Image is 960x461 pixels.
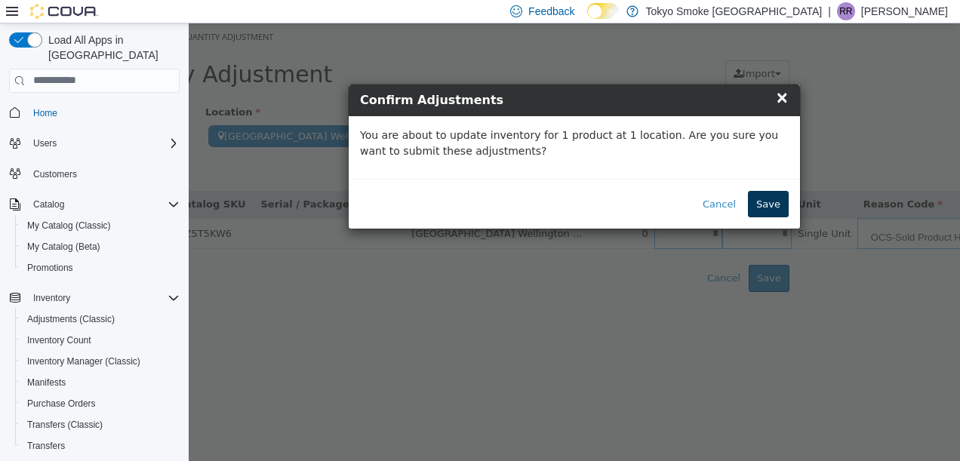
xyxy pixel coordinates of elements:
[27,334,91,346] span: Inventory Count
[33,168,77,180] span: Customers
[587,3,619,19] input: Dark Mode
[15,351,186,372] button: Inventory Manager (Classic)
[42,32,180,63] span: Load All Apps in [GEOGRAPHIC_DATA]
[646,2,823,20] p: Tokyo Smoke [GEOGRAPHIC_DATA]
[27,164,180,183] span: Customers
[15,330,186,351] button: Inventory Count
[21,416,180,434] span: Transfers (Classic)
[828,2,831,20] p: |
[27,313,115,325] span: Adjustments (Classic)
[3,163,186,185] button: Customers
[21,331,97,349] a: Inventory Count
[27,262,73,274] span: Promotions
[21,217,180,235] span: My Catalog (Classic)
[27,195,180,214] span: Catalog
[21,310,180,328] span: Adjustments (Classic)
[27,355,140,367] span: Inventory Manager (Classic)
[27,440,65,452] span: Transfers
[21,331,180,349] span: Inventory Count
[528,4,574,19] span: Feedback
[27,289,76,307] button: Inventory
[15,257,186,278] button: Promotions
[33,137,57,149] span: Users
[15,414,186,435] button: Transfers (Classic)
[3,287,186,309] button: Inventory
[21,259,180,277] span: Promotions
[171,104,600,136] p: You are about to update inventory for 1 product at 1 location. Are you sure you want to submit th...
[27,165,83,183] a: Customers
[27,419,103,431] span: Transfers (Classic)
[587,19,588,20] span: Dark Mode
[27,103,180,122] span: Home
[27,220,111,232] span: My Catalog (Classic)
[21,352,146,370] a: Inventory Manager (Classic)
[21,395,180,413] span: Purchase Orders
[559,167,600,195] button: Save
[3,133,186,154] button: Users
[30,4,98,19] img: Cova
[21,238,180,256] span: My Catalog (Beta)
[27,289,180,307] span: Inventory
[27,195,70,214] button: Catalog
[21,437,71,455] a: Transfers
[27,104,63,122] a: Home
[21,373,180,392] span: Manifests
[21,437,180,455] span: Transfers
[861,2,948,20] p: [PERSON_NAME]
[33,198,64,211] span: Catalog
[837,2,855,20] div: Ryan Ridsdale
[586,65,600,83] span: ×
[27,376,66,389] span: Manifests
[21,373,72,392] a: Manifests
[21,259,79,277] a: Promotions
[21,395,102,413] a: Purchase Orders
[27,134,180,152] span: Users
[3,102,186,124] button: Home
[3,194,186,215] button: Catalog
[27,398,96,410] span: Purchase Orders
[33,292,70,304] span: Inventory
[21,416,109,434] a: Transfers (Classic)
[15,393,186,414] button: Purchase Orders
[15,309,186,330] button: Adjustments (Classic)
[839,2,852,20] span: RR
[27,134,63,152] button: Users
[15,236,186,257] button: My Catalog (Beta)
[33,107,57,119] span: Home
[21,238,106,256] a: My Catalog (Beta)
[21,217,117,235] a: My Catalog (Classic)
[15,215,186,236] button: My Catalog (Classic)
[15,372,186,393] button: Manifests
[506,167,555,195] button: Cancel
[171,68,600,86] h4: Confirm Adjustments
[15,435,186,456] button: Transfers
[27,241,100,253] span: My Catalog (Beta)
[21,310,121,328] a: Adjustments (Classic)
[21,352,180,370] span: Inventory Manager (Classic)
